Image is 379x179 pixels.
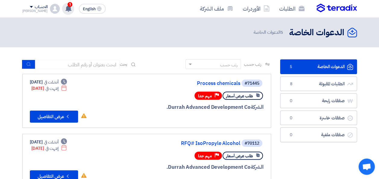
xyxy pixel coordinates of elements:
[251,163,264,171] span: الشركة
[274,2,309,16] a: الطلبات
[288,98,295,104] span: 0
[79,4,106,14] button: English
[288,81,295,87] span: 8
[31,145,67,152] div: [DATE]
[195,2,238,16] a: ملف الشركة
[68,2,72,7] span: 1
[288,132,295,138] span: 0
[30,139,67,145] div: [DATE]
[198,153,212,159] span: مهم جدا
[220,62,238,68] div: رتب حسب
[50,4,60,14] img: profile_test.png
[30,111,78,123] button: عرض التفاصيل
[280,77,357,91] a: الطلبات المقبولة8
[226,153,253,159] span: طلب عرض أسعار
[317,4,357,13] img: Teradix logo
[288,64,295,70] span: 5
[46,85,58,92] span: إنتهت في
[358,159,375,175] div: Open chat
[289,27,344,39] h2: الدعوات الخاصة
[120,81,240,86] a: Process chemicals
[44,79,58,85] span: أنشئت في
[226,93,253,99] span: طلب عرض أسعار
[46,145,58,152] span: إنتهت في
[280,29,283,36] span: 5
[120,141,240,146] a: RFQ# IsoPropyle Alcohol
[280,111,357,125] a: صفقات خاسرة0
[118,163,264,171] div: Durrah Advanced Development Co.
[288,115,295,121] span: 0
[30,79,67,85] div: [DATE]
[198,93,212,99] span: مهم جدا
[238,2,274,16] a: الأوردرات
[118,103,264,111] div: Durrah Advanced Development Co.
[22,9,48,13] div: [PERSON_NAME]
[83,7,96,11] span: English
[280,93,357,108] a: صفقات رابحة0
[35,60,120,69] input: ابحث بعنوان أو رقم الطلب
[44,139,58,145] span: أنشئت في
[245,81,259,86] div: #71445
[254,29,284,36] span: الدعوات الخاصة
[35,5,48,10] div: الحساب
[280,59,357,74] a: الدعوات الخاصة5
[31,85,67,92] div: [DATE]
[251,103,264,111] span: الشركة
[120,61,128,68] span: بحث
[245,141,259,146] div: #70112
[280,127,357,142] a: صفقات ملغية0
[244,61,261,68] span: رتب حسب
